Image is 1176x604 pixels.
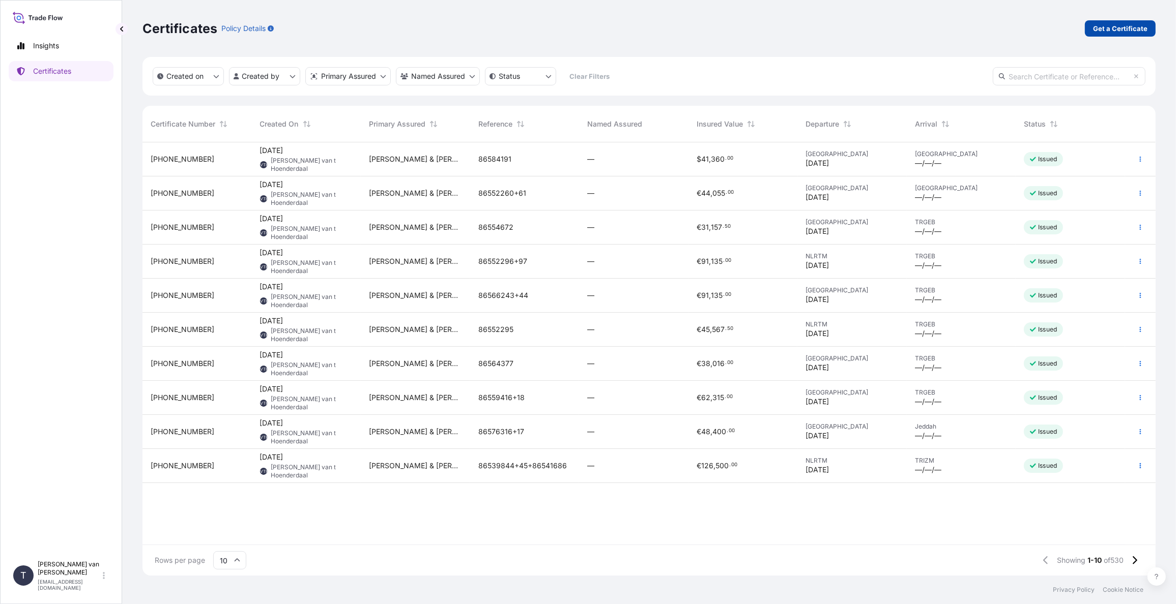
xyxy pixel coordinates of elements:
[151,290,214,300] span: [PHONE_NUMBER]
[701,156,709,163] span: 41
[155,555,205,565] span: Rows per page
[1038,189,1057,197] p: Issued
[806,119,839,129] span: Departure
[478,358,513,369] span: 86564377
[710,190,712,197] span: ,
[727,395,733,399] span: 00
[915,294,941,305] span: —/—/—
[727,157,733,160] span: 00
[1038,257,1057,265] p: Issued
[806,431,829,441] span: [DATE]
[242,71,280,81] p: Created by
[731,463,737,467] span: 00
[271,361,353,377] span: [PERSON_NAME] van t Hoenderdaal
[369,222,462,232] span: [PERSON_NAME] & [PERSON_NAME] Netherlands B.V.
[478,188,526,198] span: 86552260+61
[701,292,709,299] span: 91
[701,224,709,231] span: 31
[271,327,353,343] span: [PERSON_NAME] van t Hoenderdaal
[9,36,113,56] a: Insights
[711,156,725,163] span: 360
[915,184,1008,192] span: [GEOGRAPHIC_DATA]
[587,324,594,335] span: —
[151,358,214,369] span: [PHONE_NUMBER]
[271,259,353,275] span: [PERSON_NAME] van t Hoenderdaal
[369,256,462,266] span: [PERSON_NAME] & [PERSON_NAME] Netherlands B.V.
[806,363,829,373] span: [DATE]
[151,222,214,232] span: [PHONE_NUMBER]
[1104,555,1124,565] span: of 530
[321,71,376,81] p: Primary Assured
[478,119,512,129] span: Reference
[271,293,353,309] span: [PERSON_NAME] van t Hoenderdaal
[701,258,709,265] span: 91
[712,190,725,197] span: 055
[258,330,269,340] span: TVTH
[710,394,712,401] span: ,
[723,225,724,228] span: .
[478,222,513,232] span: 86554672
[725,293,731,296] span: 00
[1038,394,1057,402] p: Issued
[258,194,269,204] span: TVTH
[587,392,594,403] span: —
[260,452,283,462] span: [DATE]
[915,388,1008,397] span: TRGEB
[1087,555,1102,565] span: 1-10
[727,327,733,330] span: 50
[915,397,941,407] span: —/—/—
[587,358,594,369] span: —
[806,252,899,260] span: NLRTM
[745,118,757,130] button: Sort
[258,432,269,442] span: TVTH
[712,394,724,401] span: 315
[260,214,283,224] span: [DATE]
[427,118,440,130] button: Sort
[369,119,425,129] span: Primary Assured
[499,71,520,81] p: Status
[369,188,462,198] span: [PERSON_NAME] & [PERSON_NAME] Netherlands B.V.
[915,158,941,168] span: —/—/—
[221,23,266,34] p: Policy Details
[709,156,711,163] span: ,
[570,71,610,81] p: Clear Filters
[725,259,731,262] span: 00
[478,392,525,403] span: 86559416+18
[20,570,26,581] span: T
[841,118,853,130] button: Sort
[301,118,313,130] button: Sort
[723,259,725,262] span: .
[697,258,701,265] span: €
[915,354,1008,363] span: TRGEB
[260,145,283,156] span: [DATE]
[710,428,712,435] span: ,
[697,360,701,367] span: €
[485,67,556,85] button: certificateStatus Filter options
[915,252,1008,260] span: TRGEB
[915,286,1008,294] span: TRGEB
[806,354,899,363] span: [GEOGRAPHIC_DATA]
[806,294,829,305] span: [DATE]
[726,191,727,194] span: .
[711,258,723,265] span: 135
[697,326,701,333] span: €
[258,398,269,408] span: TVTH
[9,61,113,81] a: Certificates
[915,226,941,236] span: —/—/—
[271,395,353,411] span: [PERSON_NAME] van t Hoenderdaal
[1038,428,1057,436] p: Issued
[701,462,713,469] span: 126
[478,154,511,164] span: 86584191
[712,326,725,333] span: 567
[729,463,731,467] span: .
[258,296,269,306] span: TVTH
[915,192,941,202] span: —/—/—
[701,428,710,435] span: 48
[806,320,899,328] span: NLRTM
[725,157,727,160] span: .
[709,224,711,231] span: ,
[806,397,829,407] span: [DATE]
[151,461,214,471] span: [PHONE_NUMBER]
[728,191,734,194] span: 00
[806,465,829,475] span: [DATE]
